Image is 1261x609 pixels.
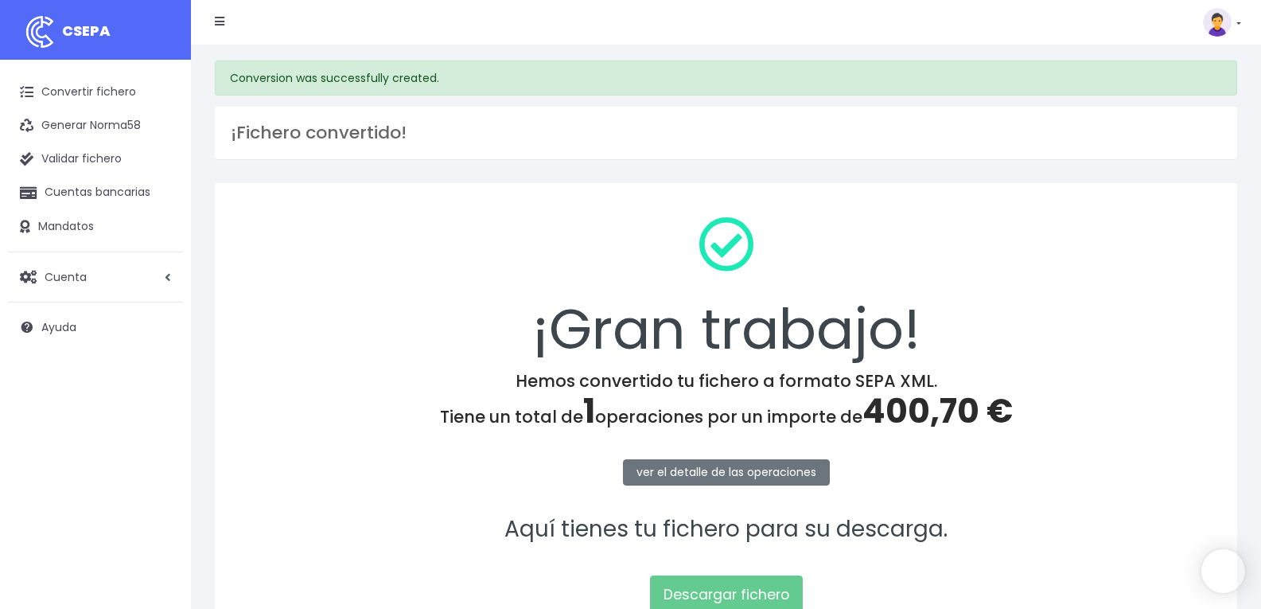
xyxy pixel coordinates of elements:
[235,512,1216,548] p: Aquí tienes tu fichero para su descarga.
[8,260,183,294] a: Cuenta
[8,109,183,142] a: Generar Norma58
[623,459,830,486] a: ver el detalle de las operaciones
[862,388,1013,435] span: 400,70 €
[8,310,183,344] a: Ayuda
[45,268,87,284] span: Cuenta
[8,210,183,244] a: Mandatos
[1203,8,1232,37] img: profile
[235,371,1216,431] h4: Hemos convertido tu fichero a formato SEPA XML. Tiene un total de operaciones por un importe de
[235,204,1216,371] div: ¡Gran trabajo!
[215,61,1237,96] div: Conversion was successfully created.
[8,176,183,209] a: Cuentas bancarias
[231,123,1221,143] h3: ¡Fichero convertido!
[583,388,595,435] span: 1
[62,21,111,41] span: CSEPA
[20,12,60,52] img: logo
[8,76,183,109] a: Convertir fichero
[41,319,76,335] span: Ayuda
[8,142,183,176] a: Validar fichero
